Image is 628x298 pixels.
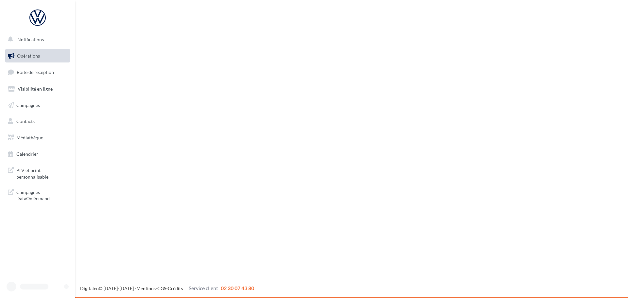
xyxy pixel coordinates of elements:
a: Opérations [4,49,71,63]
a: Calendrier [4,147,71,161]
span: PLV et print personnalisable [16,166,67,180]
span: Visibilité en ligne [18,86,53,92]
a: Digitaleo [80,286,99,291]
a: Boîte de réception [4,65,71,79]
span: Contacts [16,118,35,124]
a: Médiathèque [4,131,71,145]
span: Médiathèque [16,135,43,140]
a: Crédits [168,286,183,291]
span: 02 30 07 43 80 [221,285,254,291]
a: Contacts [4,114,71,128]
a: Mentions [136,286,156,291]
a: CGS [157,286,166,291]
a: Campagnes DataOnDemand [4,185,71,204]
span: Service client [189,285,218,291]
a: Campagnes [4,98,71,112]
span: Campagnes [16,102,40,108]
button: Notifications [4,33,69,46]
span: © [DATE]-[DATE] - - - [80,286,254,291]
a: Visibilité en ligne [4,82,71,96]
span: Calendrier [16,151,38,157]
span: Campagnes DataOnDemand [16,188,67,202]
span: Boîte de réception [17,69,54,75]
a: PLV et print personnalisable [4,163,71,183]
span: Opérations [17,53,40,59]
span: Notifications [17,37,44,42]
